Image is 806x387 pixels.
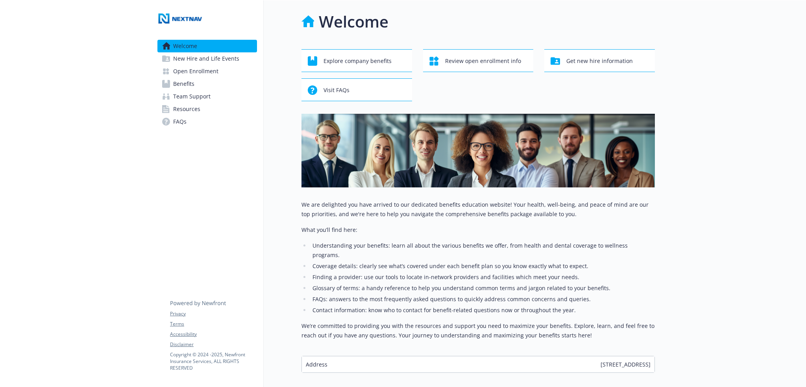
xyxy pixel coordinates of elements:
span: Benefits [173,78,194,90]
button: Explore company benefits [301,49,412,72]
span: Team Support [173,90,211,103]
span: Visit FAQs [324,83,349,98]
li: Coverage details: clearly see what’s covered under each benefit plan so you know exactly what to ... [310,261,655,271]
li: Finding a provider: use our tools to locate in-network providers and facilities which meet your n... [310,272,655,282]
span: Resources [173,103,200,115]
span: Open Enrollment [173,65,218,78]
a: Open Enrollment [157,65,257,78]
button: Visit FAQs [301,78,412,101]
a: Team Support [157,90,257,103]
button: Get new hire information [544,49,655,72]
a: Privacy [170,310,257,317]
li: FAQs: answers to the most frequently asked questions to quickly address common concerns and queries. [310,294,655,304]
a: Disclaimer [170,341,257,348]
li: Understanding your benefits: learn all about the various benefits we offer, from health and denta... [310,241,655,260]
a: FAQs [157,115,257,128]
span: [STREET_ADDRESS] [601,360,651,368]
a: Accessibility [170,331,257,338]
span: Explore company benefits [324,54,392,69]
a: Resources [157,103,257,115]
span: New Hire and Life Events [173,52,239,65]
p: What you’ll find here: [301,225,655,235]
a: Welcome [157,40,257,52]
a: Benefits [157,78,257,90]
span: Welcome [173,40,197,52]
a: Terms [170,320,257,328]
li: Glossary of terms: a handy reference to help you understand common terms and jargon related to yo... [310,283,655,293]
span: Get new hire information [566,54,633,69]
span: Review open enrollment info [445,54,521,69]
span: FAQs [173,115,187,128]
p: We’re committed to providing you with the resources and support you need to maximize your benefit... [301,321,655,340]
p: We are delighted you have arrived to our dedicated benefits education website! Your health, well-... [301,200,655,219]
h1: Welcome [319,10,388,33]
a: New Hire and Life Events [157,52,257,65]
li: Contact information: know who to contact for benefit-related questions now or throughout the year. [310,306,655,315]
p: Copyright © 2024 - 2025 , Newfront Insurance Services, ALL RIGHTS RESERVED [170,351,257,371]
button: Review open enrollment info [423,49,534,72]
span: Address [306,360,327,368]
img: overview page banner [301,114,655,187]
